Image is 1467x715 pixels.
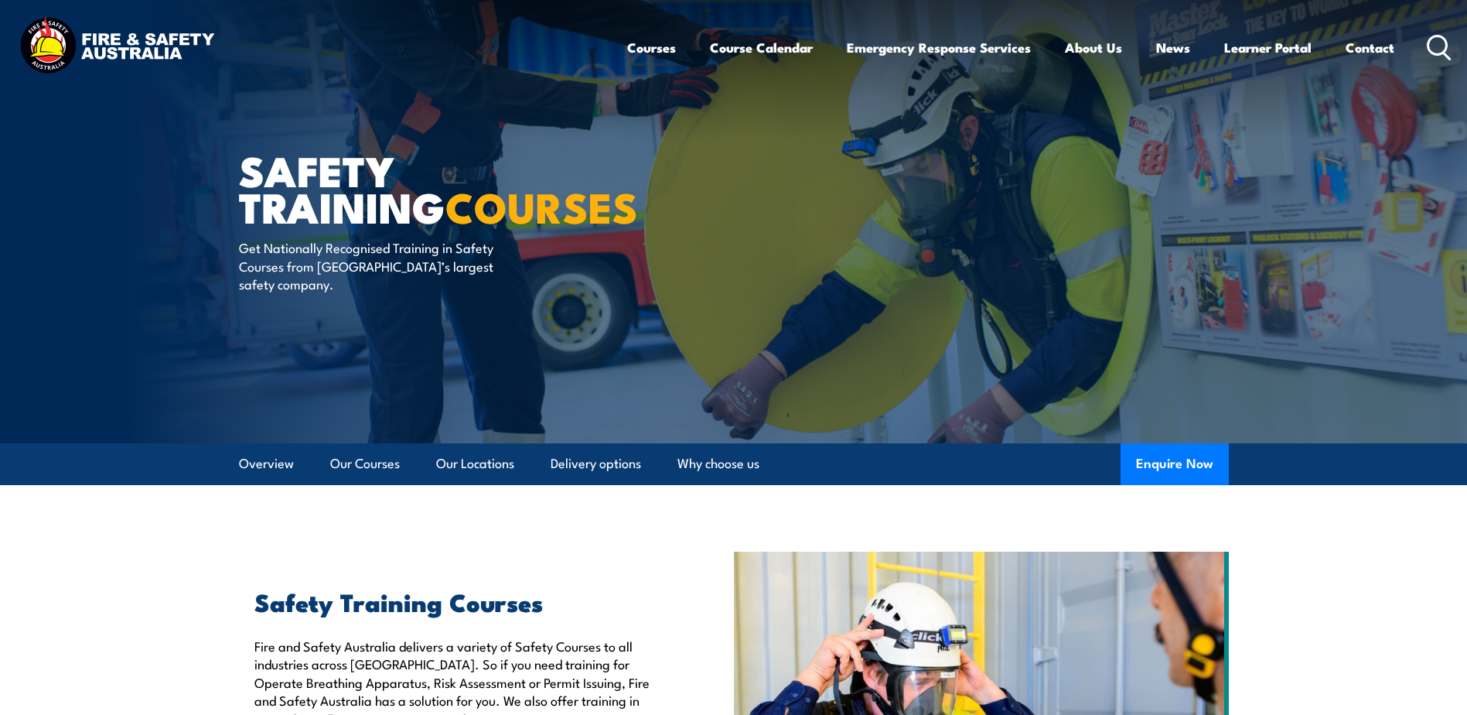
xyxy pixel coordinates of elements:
a: Course Calendar [710,27,813,68]
a: Learner Portal [1224,27,1312,68]
a: Emergency Response Services [847,27,1031,68]
p: Get Nationally Recognised Training in Safety Courses from [GEOGRAPHIC_DATA]’s largest safety comp... [239,238,521,292]
a: Why choose us [677,443,759,484]
a: Our Courses [330,443,400,484]
strong: COURSES [445,173,638,238]
a: About Us [1065,27,1122,68]
button: Enquire Now [1121,443,1229,485]
a: Contact [1346,27,1394,68]
a: Delivery options [551,443,641,484]
a: Our Locations [436,443,514,484]
h1: Safety Training [239,152,621,224]
a: Overview [239,443,294,484]
h2: Safety Training Courses [254,590,663,612]
a: News [1156,27,1190,68]
a: Courses [627,27,676,68]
